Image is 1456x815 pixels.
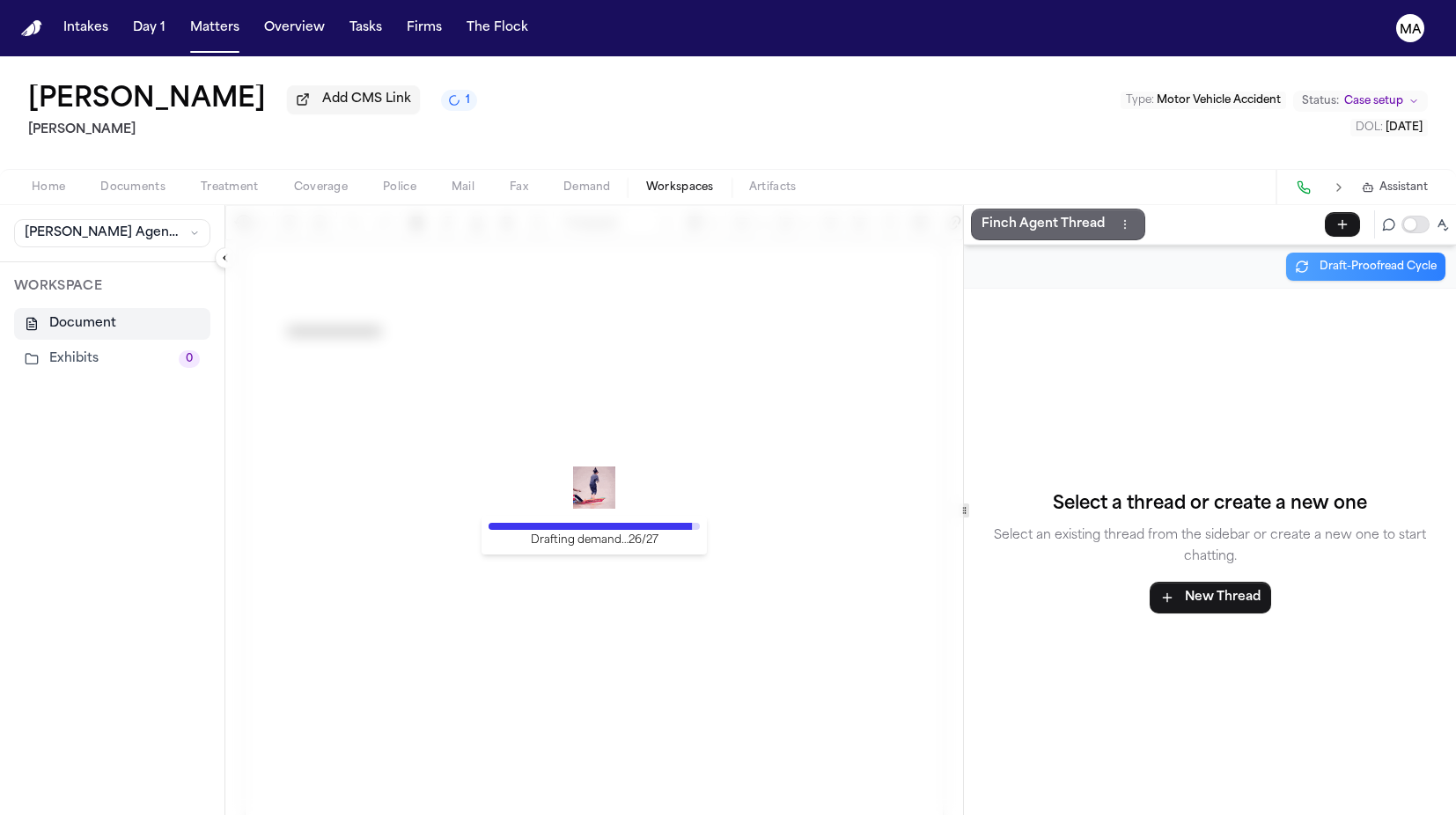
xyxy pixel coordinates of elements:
p: Select an existing thread from the sidebar or create a new one to start chatting. [978,525,1442,568]
h2: [PERSON_NAME] [28,120,477,141]
span: 0 [179,350,200,368]
span: Assistant [1379,180,1428,195]
button: Add CMS Link [287,85,420,114]
h4: Select a thread or create a new one [978,490,1442,518]
span: Demand [563,180,611,195]
img: Generating demand [573,466,615,509]
span: Treatment [201,180,259,195]
span: Case setup [1344,94,1403,108]
button: Make a Call [1291,175,1316,200]
span: Motor Vehicle Accident [1157,95,1281,106]
button: Collapse sidebar [215,247,236,268]
span: Coverage [294,180,348,195]
button: Edit matter name [28,84,266,116]
a: Home [21,20,42,37]
button: Finch Agent ThreadThread actions [971,209,1145,240]
button: Exhibits0 [14,343,210,375]
button: Assistant [1362,180,1428,195]
p: Drafting demand… 26 / 27 [489,533,700,547]
button: Document [14,308,210,340]
button: [PERSON_NAME] Agent Demand [14,219,210,247]
img: Finch Logo [21,20,42,37]
button: Draft-Proofread Cycle [1286,253,1445,281]
button: Firms [400,12,449,44]
button: Intakes [56,12,115,44]
span: DOL : [1356,122,1383,133]
span: Police [383,180,416,195]
button: Edit DOL: 2025-06-18 [1350,119,1428,136]
span: Artifacts [749,180,797,195]
button: Toggle proofreading mode [1401,216,1430,233]
span: Mail [452,180,474,195]
span: [DATE] [1386,122,1423,133]
button: New Thread [1150,582,1271,613]
span: Add CMS Link [322,91,411,108]
button: Day 1 [126,12,173,44]
button: Overview [257,12,332,44]
span: Fax [510,180,528,195]
span: Workspaces [646,180,714,195]
button: Edit Type: Motor Vehicle Accident [1121,92,1286,109]
button: The Flock [460,12,535,44]
button: Thread actions [1115,215,1135,234]
p: WORKSPACE [14,276,210,297]
button: Change status from Case setup [1293,91,1428,112]
span: Type : [1126,95,1154,106]
span: Documents [100,180,165,195]
button: Matters [183,12,246,44]
h1: [PERSON_NAME] [28,84,266,116]
span: Home [32,180,65,195]
span: Status: [1302,94,1339,108]
button: 1 active task [441,90,477,111]
button: Tasks [342,12,389,44]
span: 1 [466,93,470,107]
span: Draft-Proofread Cycle [1320,260,1437,274]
